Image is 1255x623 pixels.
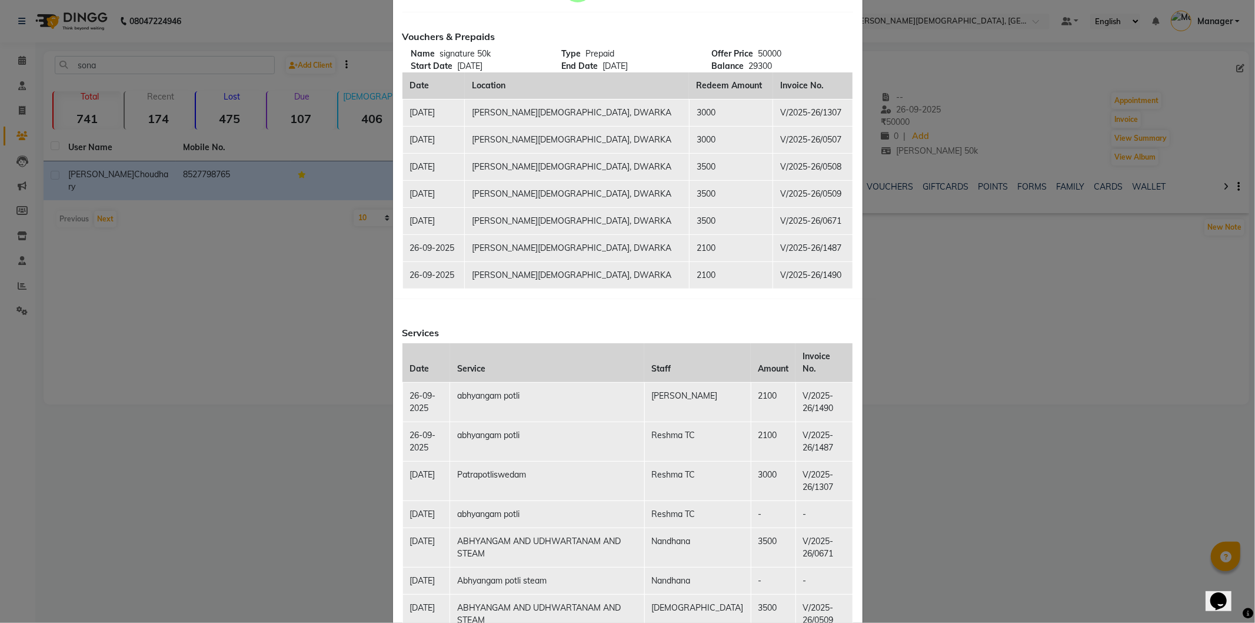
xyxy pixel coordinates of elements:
[689,180,773,207] td: 3500
[689,72,773,100] th: Redeem Amount
[773,153,853,180] td: V/2025-26/0508
[402,153,465,180] td: [DATE]
[450,422,644,461] td: abhyangam potli
[644,501,751,528] td: Reshma TC
[795,528,853,567] td: V/2025-26/0671
[751,567,795,594] td: -
[644,382,751,422] td: [PERSON_NAME]
[773,207,853,234] td: V/2025-26/0671
[758,48,781,59] span: 50000
[773,99,853,126] td: V/2025-26/1307
[751,528,795,567] td: 3500
[689,234,773,261] td: 2100
[402,343,450,383] th: Date
[402,126,465,153] td: [DATE]
[465,207,689,234] td: [PERSON_NAME][DEMOGRAPHIC_DATA], DWARKA
[402,567,450,594] td: [DATE]
[711,48,753,60] span: Offer Price
[465,99,689,126] td: [PERSON_NAME][DEMOGRAPHIC_DATA], DWARKA
[644,528,751,567] td: Nandhana
[402,72,465,100] th: Date
[795,422,853,461] td: V/2025-26/1487
[402,99,465,126] td: [DATE]
[402,31,853,42] h6: Vouchers & Prepaids
[440,48,491,59] span: signature 50k
[402,382,450,422] td: 26-09-2025
[402,422,450,461] td: 26-09-2025
[748,61,772,71] span: 29300
[751,343,795,383] th: Amount
[465,180,689,207] td: [PERSON_NAME][DEMOGRAPHIC_DATA], DWARKA
[561,48,581,60] span: Type
[689,99,773,126] td: 3000
[644,461,751,501] td: Reshma TC
[795,501,853,528] td: -
[458,61,483,71] span: [DATE]
[773,180,853,207] td: V/2025-26/0509
[644,567,751,594] td: Nandhana
[465,261,689,289] td: [PERSON_NAME][DEMOGRAPHIC_DATA], DWARKA
[795,567,853,594] td: -
[751,422,795,461] td: 2100
[773,261,853,289] td: V/2025-26/1490
[773,234,853,261] td: V/2025-26/1487
[411,60,453,72] span: Start Date
[450,343,644,383] th: Service
[411,48,435,60] span: Name
[689,126,773,153] td: 3000
[402,461,450,501] td: [DATE]
[689,153,773,180] td: 3500
[689,261,773,289] td: 2100
[711,60,744,72] span: Balance
[602,61,628,71] span: [DATE]
[402,207,465,234] td: [DATE]
[751,382,795,422] td: 2100
[644,343,751,383] th: Staff
[402,180,465,207] td: [DATE]
[751,461,795,501] td: 3000
[1206,576,1243,611] iframe: chat widget
[450,567,644,594] td: Abhyangam potli steam
[450,501,644,528] td: abhyangam potli
[450,382,644,422] td: abhyangam potli
[751,501,795,528] td: -
[795,343,853,383] th: Invoice No.
[585,48,614,59] span: Prepaid
[402,501,450,528] td: [DATE]
[402,327,853,339] h6: Services
[402,528,450,567] td: [DATE]
[402,234,465,261] td: 26-09-2025
[773,126,853,153] td: V/2025-26/0507
[465,234,689,261] td: [PERSON_NAME][DEMOGRAPHIC_DATA], DWARKA
[795,461,853,501] td: V/2025-26/1307
[465,126,689,153] td: [PERSON_NAME][DEMOGRAPHIC_DATA], DWARKA
[795,382,853,422] td: V/2025-26/1490
[465,72,689,100] th: Location
[773,72,853,100] th: Invoice No.
[402,261,465,289] td: 26-09-2025
[465,153,689,180] td: [PERSON_NAME][DEMOGRAPHIC_DATA], DWARKA
[644,422,751,461] td: Reshma TC
[561,60,598,72] span: End Date
[450,528,644,567] td: ABHYANGAM AND UDHWARTANAM AND STEAM
[689,207,773,234] td: 3500
[450,461,644,501] td: Patrapotliswedam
